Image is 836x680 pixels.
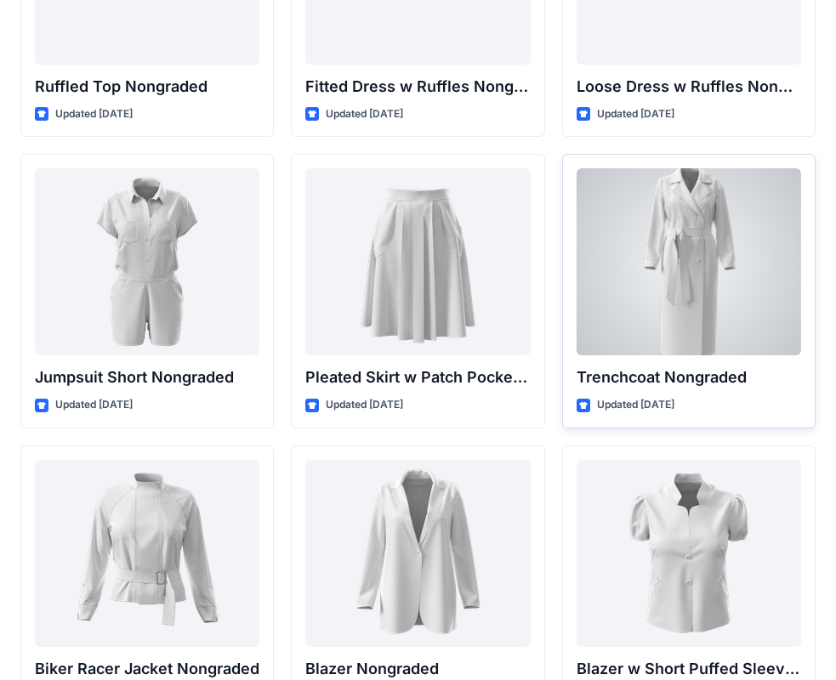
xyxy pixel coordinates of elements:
p: Updated [DATE] [597,105,674,123]
p: Updated [DATE] [326,396,403,414]
p: Updated [DATE] [55,105,133,123]
a: Jumpsuit Short Nongraded [35,168,259,355]
p: Pleated Skirt w Patch Pockets Nongraded [305,365,530,389]
a: Blazer w Short Puffed Sleeves Nongraded [577,460,801,647]
a: Blazer Nongraded [305,460,530,647]
p: Ruffled Top Nongraded [35,75,259,99]
p: Updated [DATE] [326,105,403,123]
a: Trenchcoat Nongraded [577,168,801,355]
p: Updated [DATE] [55,396,133,414]
p: Jumpsuit Short Nongraded [35,365,259,389]
a: Biker Racer Jacket Nongraded [35,460,259,647]
p: Loose Dress w Ruffles Nongraded [577,75,801,99]
p: Trenchcoat Nongraded [577,365,801,389]
a: Pleated Skirt w Patch Pockets Nongraded [305,168,530,355]
p: Fitted Dress w Ruffles Nongraded [305,75,530,99]
p: Updated [DATE] [597,396,674,414]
